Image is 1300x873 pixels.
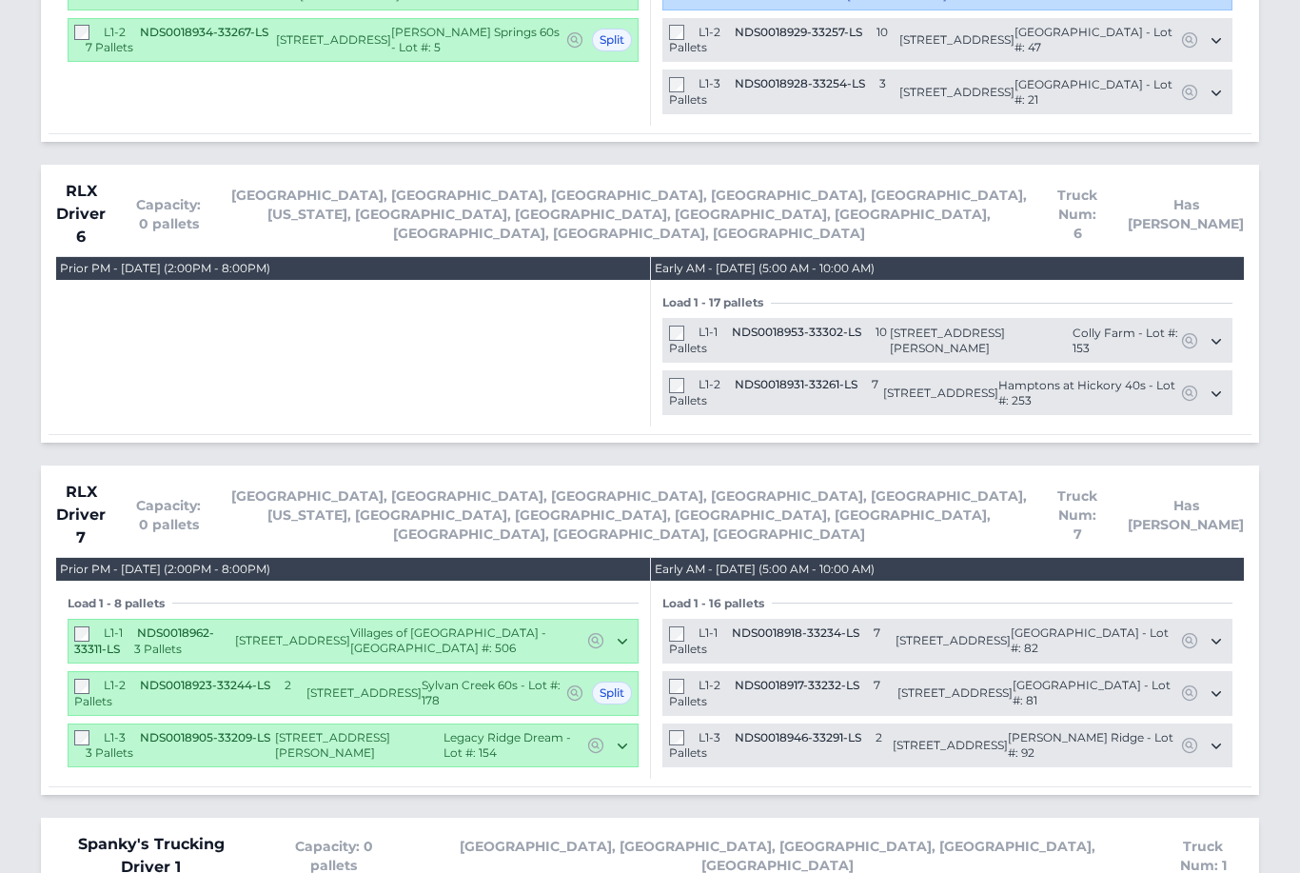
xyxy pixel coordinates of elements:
span: Capacity: 0 pallets [136,497,201,535]
span: Sylvan Creek 60s - Lot #: 178 [422,679,565,709]
span: NDS0018928-33254-LS [735,77,865,91]
span: [STREET_ADDRESS] [899,33,1014,49]
span: Split [592,30,632,52]
span: [STREET_ADDRESS][PERSON_NAME] [890,327,1073,357]
span: Villages of [GEOGRAPHIC_DATA] - [GEOGRAPHIC_DATA] #: 506 [350,626,586,657]
span: Capacity: 0 pallets [136,196,201,234]
span: L1-2 [104,679,126,693]
span: 7 Pallets [669,626,880,657]
span: [STREET_ADDRESS] [893,739,1008,754]
span: [GEOGRAPHIC_DATA] - Lot #: 81 [1013,679,1180,709]
span: L1-3 [699,77,720,91]
span: [STREET_ADDRESS] [306,686,422,702]
span: [PERSON_NAME] Springs 60s - Lot #: 5 [391,26,565,56]
span: 7 Pallets [669,679,880,709]
span: Legacy Ridge Dream - Lot #: 154 [443,731,586,762]
span: 10 Pallets [669,326,887,356]
span: 3 Pallets [86,746,133,761]
span: NDS0018946-33291-LS [735,731,861,745]
span: Load 1 - 17 pallets [662,296,771,311]
div: Early AM - [DATE] (5:00 AM - 10:00 AM) [655,262,875,277]
span: L1-3 [699,731,720,745]
span: NDS0018931-33261-LS [735,378,857,392]
span: 2 Pallets [74,679,291,709]
span: NDS0018923-33244-LS [140,679,270,693]
span: 3 Pallets [134,643,182,657]
span: [GEOGRAPHIC_DATA], [GEOGRAPHIC_DATA], [GEOGRAPHIC_DATA], [GEOGRAPHIC_DATA], [GEOGRAPHIC_DATA], [U... [231,187,1027,244]
span: L1-1 [699,626,718,641]
span: [PERSON_NAME] Ridge - Lot #: 92 [1008,731,1180,762]
span: L1-3 [104,731,126,745]
span: RLX Driver 7 [56,482,106,550]
span: L1-1 [104,626,123,641]
span: Has [PERSON_NAME] [1128,196,1244,234]
span: L1-2 [699,26,720,40]
span: [GEOGRAPHIC_DATA] - Lot #: 82 [1011,626,1180,657]
span: NDS0018918-33234-LS [732,626,859,641]
span: Split [592,683,632,705]
span: Load 1 - 8 pallets [68,597,172,612]
span: NDS0018953-33302-LS [732,326,861,340]
span: [STREET_ADDRESS] [883,387,998,402]
span: L1-2 [699,679,720,693]
span: [STREET_ADDRESS][PERSON_NAME] [275,731,443,762]
span: L1-2 [104,26,126,40]
div: Prior PM - [DATE] (2:00PM - 8:00PM) [60,563,270,578]
span: [STREET_ADDRESS] [899,86,1014,101]
span: [STREET_ADDRESS] [235,634,350,649]
span: [STREET_ADDRESS] [896,634,1011,649]
span: NDS0018934-33267-LS [140,26,268,40]
div: Early AM - [DATE] (5:00 AM - 10:00 AM) [655,563,875,578]
span: Colly Farm - Lot #: 153 [1073,327,1180,357]
span: NDS0018917-33232-LS [735,679,859,693]
span: [GEOGRAPHIC_DATA] - Lot #: 21 [1014,78,1180,109]
div: Prior PM - [DATE] (2:00PM - 8:00PM) [60,262,270,277]
span: 10 Pallets [669,26,888,56]
span: [GEOGRAPHIC_DATA], [GEOGRAPHIC_DATA], [GEOGRAPHIC_DATA], [GEOGRAPHIC_DATA], [GEOGRAPHIC_DATA], [U... [231,487,1027,545]
span: Truck Num: 6 [1057,187,1097,244]
span: Truck Num: 7 [1057,487,1097,545]
span: Load 1 - 16 pallets [662,597,772,612]
span: 7 Pallets [86,41,133,55]
span: 3 Pallets [669,77,886,108]
span: [STREET_ADDRESS] [276,33,391,49]
span: 7 Pallets [669,378,878,408]
span: [GEOGRAPHIC_DATA] - Lot #: 47 [1014,26,1180,56]
span: 2 Pallets [669,731,882,762]
span: L1-2 [699,378,720,392]
span: NDS0018962-33311-LS [74,626,214,657]
span: RLX Driver 6 [56,181,106,249]
span: NDS0018929-33257-LS [735,26,862,40]
span: L1-1 [699,326,718,340]
span: [STREET_ADDRESS] [897,686,1013,702]
span: Has [PERSON_NAME] [1128,497,1244,535]
span: Hamptons at Hickory 40s - Lot #: 253 [998,379,1180,409]
span: NDS0018905-33209-LS [140,731,270,745]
